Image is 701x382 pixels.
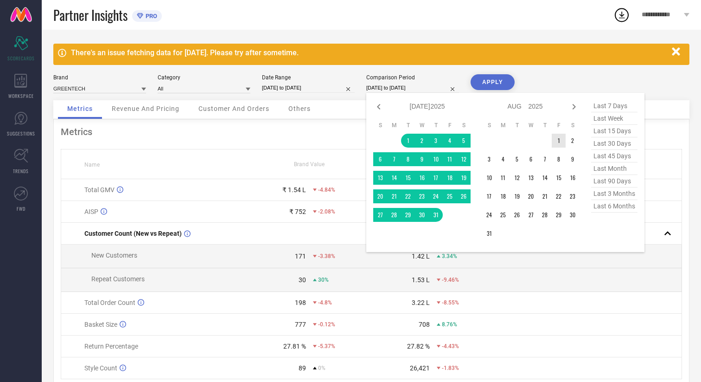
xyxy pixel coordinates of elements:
td: Sat Aug 09 2025 [566,152,580,166]
td: Mon Aug 11 2025 [496,171,510,185]
td: Tue Jul 29 2025 [401,208,415,222]
span: -5.37% [318,343,335,350]
span: last month [591,162,637,175]
span: 3.34% [442,253,457,259]
span: Basket Size [84,321,117,328]
th: Thursday [538,122,552,129]
span: last 3 months [591,188,637,200]
span: New Customers [91,252,137,259]
span: Return Percentage [84,343,138,350]
span: Brand Value [294,161,325,168]
span: last 30 days [591,137,637,150]
td: Wed Jul 23 2025 [415,189,429,203]
th: Monday [387,122,401,129]
div: Brand [53,74,146,81]
div: Metrics [61,126,682,137]
div: 198 [295,299,306,306]
td: Wed Aug 06 2025 [524,152,538,166]
td: Sat Aug 02 2025 [566,134,580,148]
td: Thu Aug 07 2025 [538,152,552,166]
span: AISP [84,208,98,215]
td: Fri Aug 08 2025 [552,152,566,166]
td: Sun Jul 13 2025 [373,171,387,185]
span: last week [591,112,637,125]
td: Thu Aug 14 2025 [538,171,552,185]
button: APPLY [471,74,515,90]
td: Fri Aug 01 2025 [552,134,566,148]
span: Revenue And Pricing [112,105,179,112]
div: 26,421 [410,364,430,372]
td: Thu Jul 03 2025 [429,134,443,148]
span: last 15 days [591,125,637,137]
span: Total Order Count [84,299,135,306]
div: 777 [295,321,306,328]
td: Thu Jul 24 2025 [429,189,443,203]
span: Customer Count (New vs Repeat) [84,230,182,237]
div: 30 [299,276,306,284]
div: There's an issue fetching data for [DATE]. Please try after sometime. [71,48,667,57]
div: Previous month [373,101,384,112]
th: Thursday [429,122,443,129]
td: Fri Jul 25 2025 [443,189,457,203]
td: Sun Jul 20 2025 [373,189,387,203]
th: Tuesday [401,122,415,129]
span: Name [84,162,100,168]
span: -8.55% [442,299,459,306]
span: -1.83% [442,365,459,371]
span: 30% [318,277,329,283]
td: Wed Jul 30 2025 [415,208,429,222]
th: Sunday [373,122,387,129]
td: Fri Jul 04 2025 [443,134,457,148]
td: Thu Jul 17 2025 [429,171,443,185]
span: last 45 days [591,150,637,162]
td: Thu Jul 31 2025 [429,208,443,222]
div: 3.22 L [412,299,430,306]
input: Select comparison period [366,83,459,93]
td: Fri Jul 11 2025 [443,152,457,166]
span: Partner Insights [53,6,127,25]
td: Mon Aug 18 2025 [496,189,510,203]
span: -4.8% [318,299,332,306]
td: Tue Aug 26 2025 [510,208,524,222]
span: FWD [17,205,25,212]
span: last 90 days [591,175,637,188]
span: Others [288,105,311,112]
span: PRO [143,13,157,19]
div: 1.53 L [412,276,430,284]
td: Sun Jul 27 2025 [373,208,387,222]
span: SUGGESTIONS [7,130,35,137]
span: 0% [318,365,325,371]
th: Saturday [566,122,580,129]
td: Tue Jul 15 2025 [401,171,415,185]
th: Wednesday [524,122,538,129]
div: 27.81 % [283,343,306,350]
td: Fri Aug 22 2025 [552,189,566,203]
div: 708 [419,321,430,328]
span: Style Count [84,364,117,372]
span: -3.38% [318,253,335,259]
th: Monday [496,122,510,129]
span: last 7 days [591,100,637,112]
td: Mon Jul 07 2025 [387,152,401,166]
td: Tue Aug 05 2025 [510,152,524,166]
td: Tue Aug 19 2025 [510,189,524,203]
td: Mon Aug 04 2025 [496,152,510,166]
div: Date Range [262,74,355,81]
td: Fri Aug 29 2025 [552,208,566,222]
td: Sat Jul 05 2025 [457,134,471,148]
td: Thu Aug 28 2025 [538,208,552,222]
td: Wed Jul 02 2025 [415,134,429,148]
td: Sat Jul 19 2025 [457,171,471,185]
td: Sat Aug 23 2025 [566,189,580,203]
span: -4.84% [318,187,335,193]
td: Wed Aug 13 2025 [524,171,538,185]
span: -9.46% [442,277,459,283]
th: Sunday [482,122,496,129]
div: 27.82 % [407,343,430,350]
td: Fri Jul 18 2025 [443,171,457,185]
span: 8.76% [442,321,457,328]
span: Customer And Orders [198,105,269,112]
span: Metrics [67,105,93,112]
td: Tue Jul 22 2025 [401,189,415,203]
td: Wed Aug 20 2025 [524,189,538,203]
